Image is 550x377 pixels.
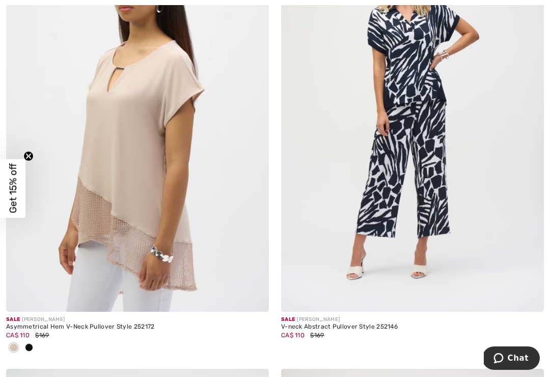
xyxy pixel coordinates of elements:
span: Sale [281,316,295,322]
button: Close teaser [23,151,34,161]
span: CA$ 110 [281,332,305,339]
div: [PERSON_NAME] [281,316,544,324]
span: Sale [6,316,20,322]
span: $169 [310,332,324,339]
span: Get 15% off [7,164,19,213]
span: CA$ 110 [6,332,30,339]
div: Black/Silver [21,340,37,357]
div: [PERSON_NAME] [6,316,269,324]
iframe: Opens a widget where you can chat to one of our agents [484,346,540,372]
div: Parchment/silver [6,340,21,357]
span: $169 [35,332,49,339]
div: V-neck Abstract Pullover Style 252146 [281,324,544,331]
div: Asymmetrical Hem V-Neck Pullover Style 252172 [6,324,269,331]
